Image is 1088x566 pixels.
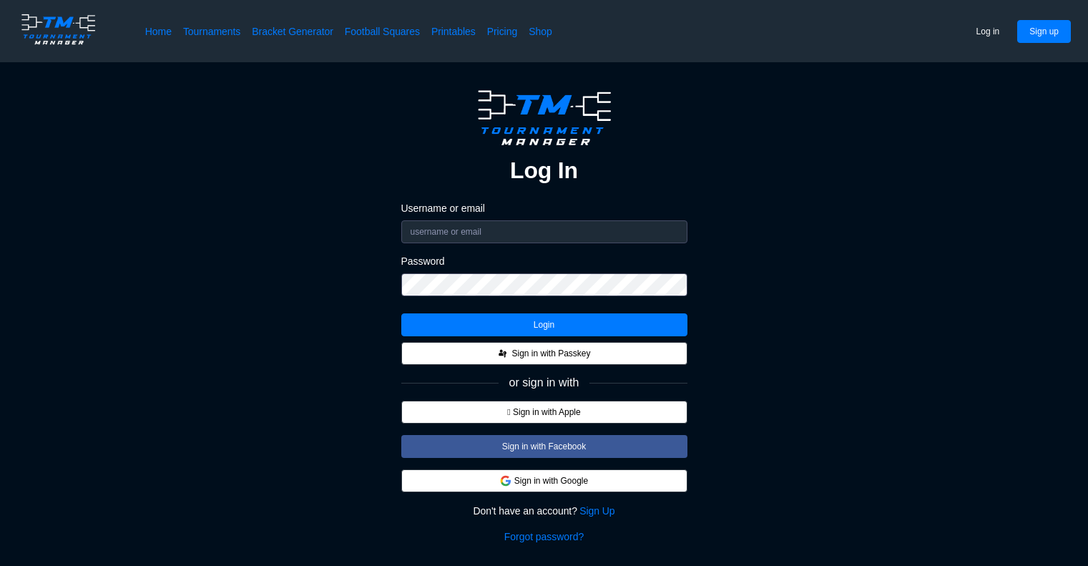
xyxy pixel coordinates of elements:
label: Password [401,255,687,268]
img: google.d7f092af888a54de79ed9c9303d689d7.svg [500,475,511,487]
label: Username or email [401,202,687,215]
button: Sign in with Passkey [401,342,687,365]
a: Shop [529,24,552,39]
button: Sign in with Google [401,469,687,492]
button: Sign in with Facebook [401,435,687,458]
a: Tournaments [183,24,240,39]
img: FIDO_Passkey_mark_A_black.dc59a8f8c48711c442e90af6bb0a51e0.svg [497,348,509,359]
img: logo.ffa97a18e3bf2c7d.png [470,85,619,150]
button: Log in [964,20,1012,43]
img: logo.ffa97a18e3bf2c7d.png [17,11,99,47]
button:  Sign in with Apple [401,401,687,424]
a: Pricing [487,24,517,39]
h2: Log In [510,156,578,185]
a: Forgot password? [504,530,584,544]
a: Bracket Generator [252,24,333,39]
a: Home [145,24,172,39]
a: Football Squares [345,24,420,39]
a: Sign Up [579,504,614,518]
input: username or email [401,220,687,243]
span: Don't have an account? [473,504,577,518]
a: Printables [431,24,476,39]
span: or sign in with [509,376,579,389]
button: Sign up [1017,20,1071,43]
button: Login [401,313,687,336]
